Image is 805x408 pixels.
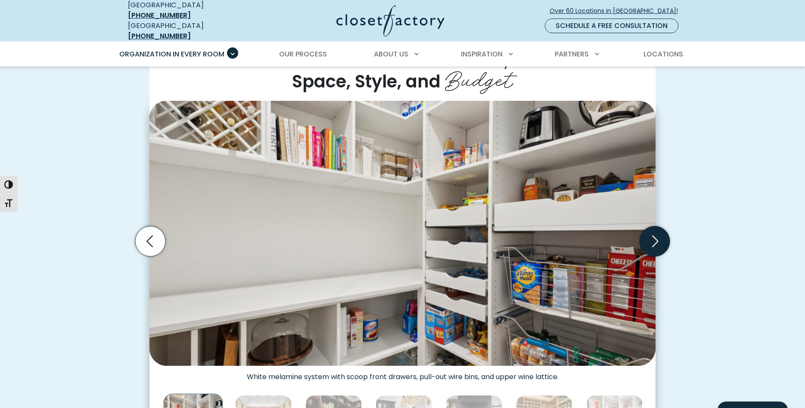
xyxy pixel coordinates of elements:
[279,49,327,59] span: Our Process
[336,5,444,37] img: Closet Factory Logo
[128,10,191,20] a: [PHONE_NUMBER]
[119,49,224,59] span: Organization in Every Room
[149,366,656,381] figcaption: White melamine system with scoop front drawers, pull-out wire bins, and upper wine lattice.
[113,42,692,66] nav: Primary Menu
[445,60,513,95] span: Budget
[545,19,678,33] a: Schedule a Free Consultation
[550,6,685,16] span: Over 60 Locations in [GEOGRAPHIC_DATA]!
[636,223,673,260] button: Next slide
[149,101,656,366] img: Organized white pantry with wine bottle storage, pull-out drawers, wire baskets, cookbooks, and c...
[461,49,503,59] span: Inspiration
[128,21,253,41] div: [GEOGRAPHIC_DATA]
[555,49,589,59] span: Partners
[549,3,685,19] a: Over 60 Locations in [GEOGRAPHIC_DATA]!
[643,49,683,59] span: Locations
[132,223,169,260] button: Previous slide
[128,31,191,41] a: [PHONE_NUMBER]
[374,49,408,59] span: About Us
[292,69,441,93] span: Space, Style, and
